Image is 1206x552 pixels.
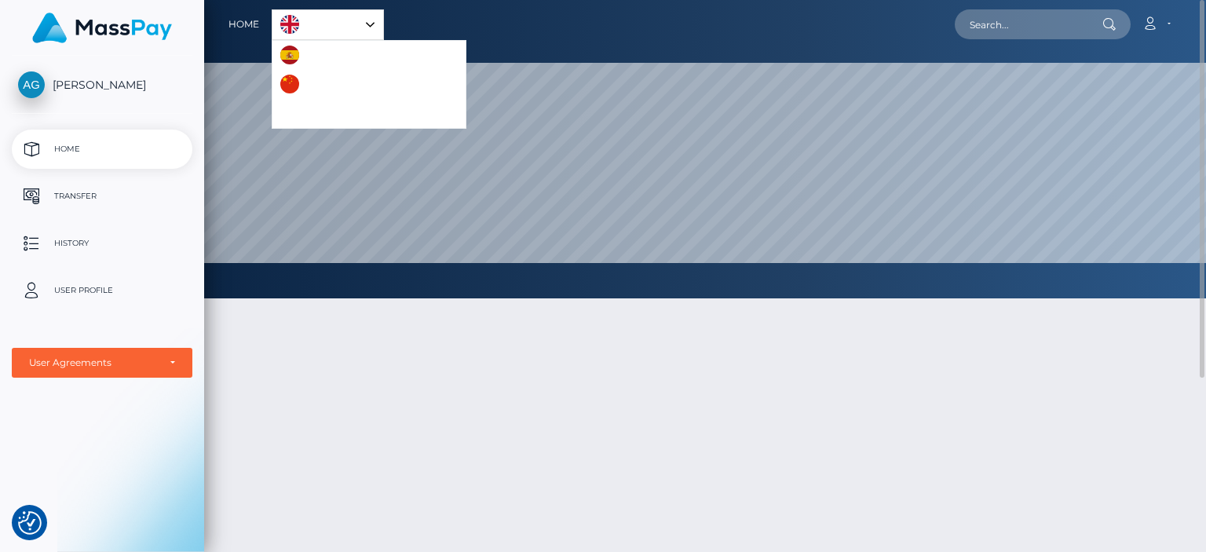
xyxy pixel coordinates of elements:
[32,13,172,43] img: MassPay
[18,511,42,535] button: Consent Preferences
[272,10,383,39] a: English
[272,40,466,129] ul: Language list
[18,185,186,208] p: Transfer
[18,137,186,161] p: Home
[18,279,186,302] p: User Profile
[272,9,384,40] div: Language
[228,8,259,41] a: Home
[12,130,192,169] a: Home
[12,271,192,310] a: User Profile
[272,99,466,128] a: Português ([GEOGRAPHIC_DATA])
[12,177,192,216] a: Transfer
[955,9,1102,39] input: Search...
[272,70,368,99] a: 中文 (简体)
[12,348,192,378] button: User Agreements
[12,224,192,263] a: History
[12,78,192,92] span: [PERSON_NAME]
[18,232,186,255] p: History
[18,511,42,535] img: Revisit consent button
[272,41,360,70] a: Español
[29,356,158,369] div: User Agreements
[272,9,384,40] aside: Language selected: English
